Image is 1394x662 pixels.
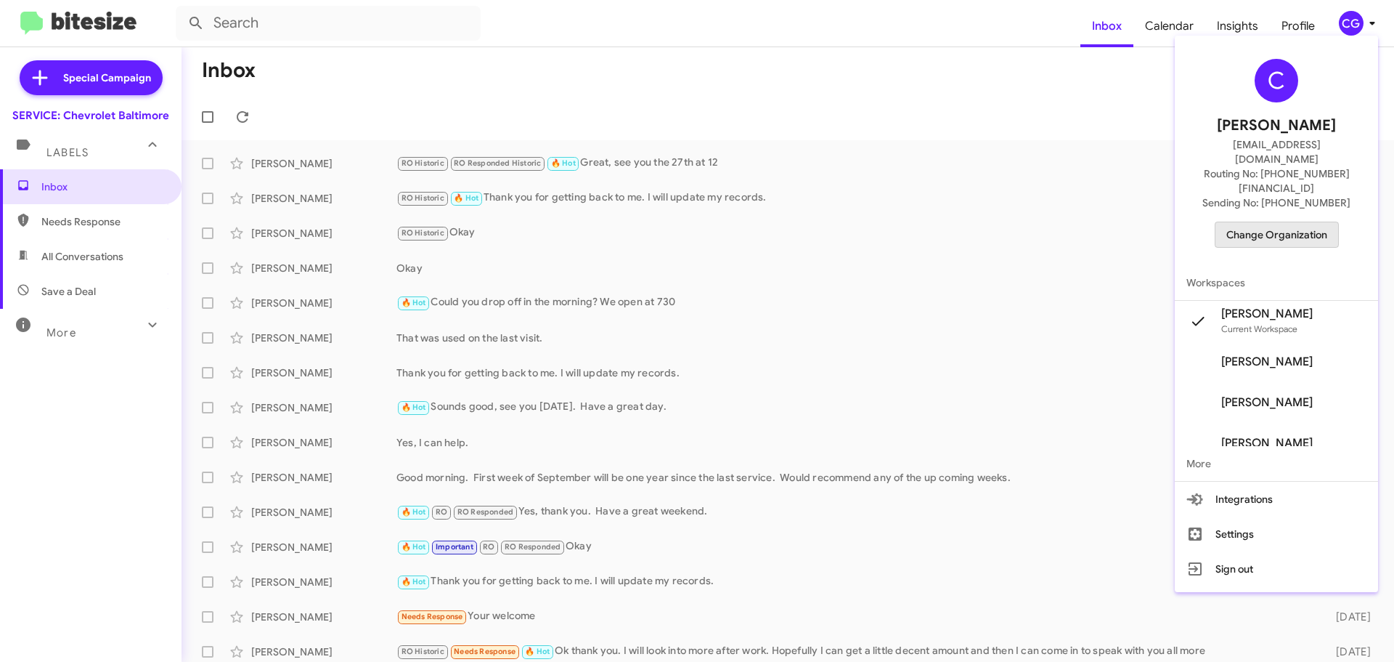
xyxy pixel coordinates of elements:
span: [PERSON_NAME] [1221,355,1313,369]
div: C [1255,59,1298,102]
span: [PERSON_NAME] [1221,395,1313,410]
button: Change Organization [1215,222,1339,248]
span: [PERSON_NAME] [1221,307,1313,321]
button: Settings [1175,517,1378,552]
span: Current Workspace [1221,323,1297,334]
span: Sending No: [PHONE_NUMBER] [1202,195,1350,210]
span: More [1175,446,1378,481]
button: Sign out [1175,552,1378,586]
span: [PERSON_NAME] [1221,436,1313,451]
span: Workspaces [1175,265,1378,300]
span: Routing No: [PHONE_NUMBER][FINANCIAL_ID] [1192,166,1361,195]
button: Integrations [1175,482,1378,517]
span: [EMAIL_ADDRESS][DOMAIN_NAME] [1192,137,1361,166]
span: Change Organization [1226,222,1327,247]
span: [PERSON_NAME] [1217,114,1336,137]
